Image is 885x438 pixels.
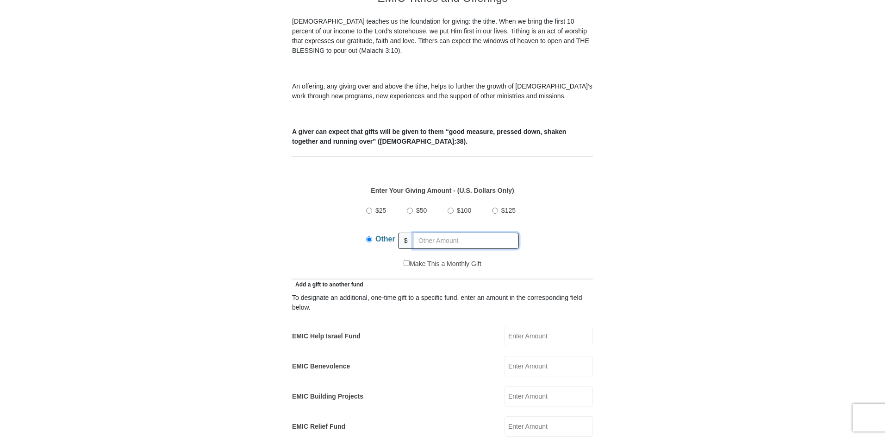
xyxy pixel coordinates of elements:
p: [DEMOGRAPHIC_DATA] teaches us the foundation for giving: the tithe. When we bring the first 10 pe... [292,17,593,56]
input: Other Amount [413,233,519,249]
input: Enter Amount [505,386,593,406]
span: Other [375,235,395,243]
span: $25 [375,207,386,214]
p: An offering, any giving over and above the tithe, helps to further the growth of [DEMOGRAPHIC_DAT... [292,82,593,101]
span: Add a gift to another fund [292,281,363,288]
span: $ [398,233,414,249]
input: Enter Amount [505,416,593,437]
strong: Enter Your Giving Amount - (U.S. Dollars Only) [371,187,514,194]
span: $125 [501,207,516,214]
label: EMIC Building Projects [292,392,363,401]
b: A giver can expect that gifts will be given to them “good measure, pressed down, shaken together ... [292,128,566,145]
span: $100 [457,207,471,214]
span: $50 [416,207,427,214]
label: EMIC Help Israel Fund [292,331,361,341]
div: To designate an additional, one-time gift to a specific fund, enter an amount in the correspondin... [292,293,593,312]
label: EMIC Relief Fund [292,422,345,432]
input: Enter Amount [505,356,593,376]
label: EMIC Benevolence [292,362,350,371]
input: Make This a Monthly Gift [404,260,410,266]
label: Make This a Monthly Gift [404,259,481,269]
input: Enter Amount [505,326,593,346]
